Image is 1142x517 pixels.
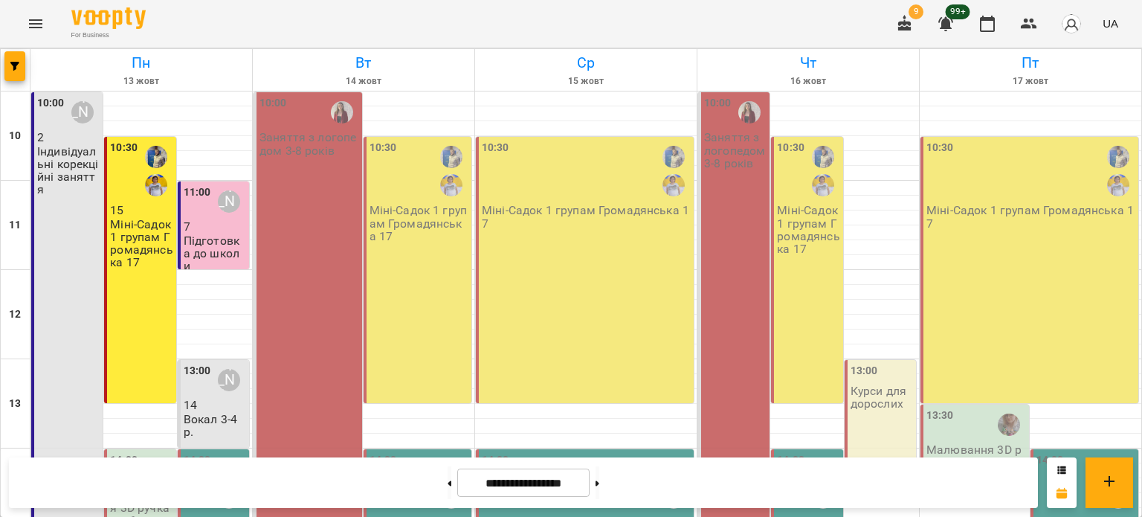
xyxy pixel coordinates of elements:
[909,4,923,19] span: 9
[926,443,1026,469] p: Малювання 3D ручками 6+
[37,131,100,144] p: 2
[370,140,397,156] label: 10:30
[259,131,359,157] p: Заняття з логопедом 3-8 років
[33,51,250,74] h6: Пн
[662,146,685,168] img: Фефелова Людмила Іванівна
[700,51,917,74] h6: Чт
[704,95,732,112] label: 10:00
[738,101,761,123] img: Єременко Ірина Олександрівна
[482,140,509,156] label: 10:30
[998,414,1020,436] img: Літвінова Катерина
[184,413,246,439] p: Вокал 3-4 р.
[922,74,1139,89] h6: 17 жовт
[145,146,167,168] img: Фефелова Людмила Іванівна
[259,95,287,112] label: 10:00
[922,51,1139,74] h6: Пт
[812,174,834,196] img: Яковенко Лариса Миколаївна
[1107,146,1129,168] img: Фефелова Людмила Іванівна
[370,204,469,243] p: Міні-Садок 1 групам Громадянська 17
[184,184,211,201] label: 11:00
[926,140,954,156] label: 10:30
[1103,16,1118,31] span: UA
[482,204,691,230] p: Міні-Садок 1 групам Громадянська 17
[33,74,250,89] h6: 13 жовт
[255,74,472,89] h6: 14 жовт
[700,74,917,89] h6: 16 жовт
[926,204,1135,230] p: Міні-Садок 1 групам Громадянська 17
[926,408,954,424] label: 13:30
[331,101,353,123] img: Єременко Ірина Олександрівна
[71,7,146,29] img: Voopty Logo
[440,174,462,196] img: Яковенко Лариса Миколаївна
[255,51,472,74] h6: Вт
[851,363,878,379] label: 13:00
[1061,13,1082,34] img: avatar_s.png
[1107,174,1129,196] img: Яковенко Лариса Миколаївна
[662,174,685,196] img: Яковенко Лариса Миколаївна
[9,306,21,323] h6: 12
[110,218,172,269] p: Міні-Садок 1 групам Громадянська 17
[71,30,146,40] span: For Business
[110,140,138,156] label: 10:30
[1097,10,1124,37] button: UA
[777,140,804,156] label: 10:30
[9,217,21,234] h6: 11
[812,146,834,168] img: Фефелова Людмила Іванівна
[37,145,100,196] p: Індивідуальні корекційні заняття
[184,234,246,273] p: Підготовка до школи
[110,204,172,216] p: 15
[71,101,94,123] div: Мичка Наталія Ярославівна
[145,174,167,196] img: Яковенко Лариса Миколаївна
[477,51,694,74] h6: Ср
[37,95,65,112] label: 10:00
[851,385,913,411] p: Курси для дорослих
[184,399,246,411] p: 14
[477,74,694,89] h6: 15 жовт
[704,131,767,170] p: Заняття з логопедом 3-8 років
[18,6,54,42] button: Menu
[440,146,462,168] img: Фефелова Людмила Іванівна
[218,190,240,213] div: Посохова Юлія Володимирівна
[184,220,246,233] p: 7
[946,4,970,19] span: 99+
[184,363,211,379] label: 13:00
[777,204,839,255] p: Міні-Садок 1 групам Громадянська 17
[9,128,21,144] h6: 10
[9,396,21,412] h6: 13
[218,369,240,391] div: Масич Римма Юріївна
